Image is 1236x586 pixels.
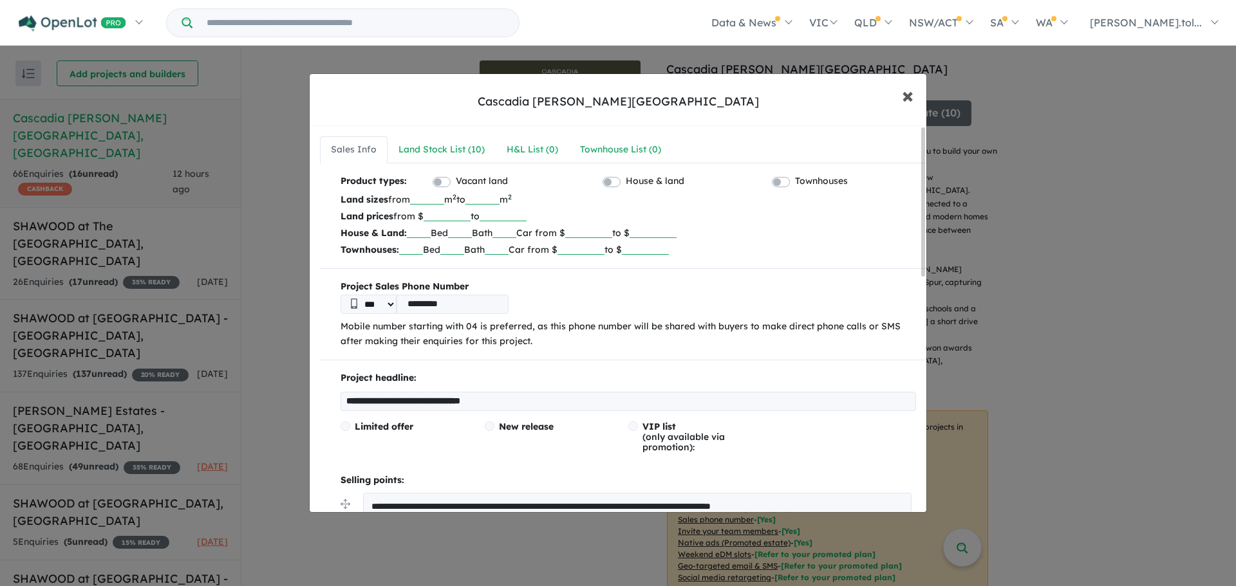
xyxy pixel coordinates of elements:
div: Cascadia [PERSON_NAME][GEOGRAPHIC_DATA] [478,93,759,110]
p: Mobile number starting with 04 is preferred, as this phone number will be shared with buyers to m... [341,319,916,350]
span: Limited offer [355,421,413,432]
b: House & Land: [341,227,407,239]
b: Product types: [341,174,407,191]
span: (only available via promotion): [642,421,725,453]
p: from $ to [341,208,916,224]
b: Townhouses: [341,244,399,255]
img: Phone icon [351,298,357,309]
img: Openlot PRO Logo White [19,15,126,32]
p: Bed Bath Car from $ to $ [341,224,916,241]
div: H&L List ( 0 ) [507,142,558,158]
span: [PERSON_NAME].tol... [1090,16,1202,29]
p: Bed Bath Car from $ to $ [341,241,916,258]
label: Townhouses [795,174,848,189]
div: Sales Info [331,142,377,158]
b: Land sizes [341,194,388,205]
p: Project headline: [341,371,916,386]
div: Townhouse List ( 0 ) [580,142,661,158]
sup: 2 [508,192,512,201]
img: drag.svg [341,499,350,509]
p: Selling points: [341,473,916,488]
b: Project Sales Phone Number [341,279,916,295]
p: from m to m [341,191,916,208]
span: VIP list [642,421,676,432]
sup: 2 [453,192,456,201]
span: New release [499,421,554,432]
b: Land prices [341,210,393,222]
input: Try estate name, suburb, builder or developer [195,9,516,37]
label: House & land [626,174,684,189]
div: Land Stock List ( 10 ) [398,142,485,158]
label: Vacant land [456,174,508,189]
span: × [902,81,913,109]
